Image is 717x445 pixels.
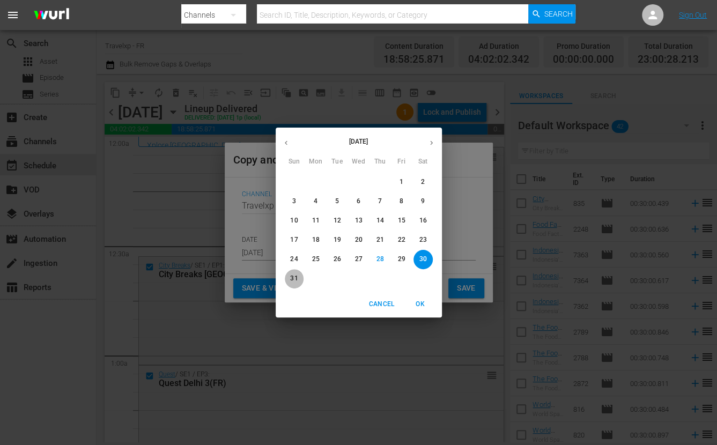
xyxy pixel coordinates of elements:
p: 5 [335,197,339,206]
button: 27 [349,250,368,269]
span: Wed [349,157,368,167]
span: Tue [328,157,347,167]
button: 5 [328,192,347,211]
p: 6 [357,197,360,206]
p: 17 [290,235,298,244]
p: 1 [400,177,403,187]
p: 30 [419,255,426,264]
p: 4 [314,197,317,206]
span: Sun [285,157,304,167]
button: 19 [328,231,347,250]
button: 23 [413,231,433,250]
p: 18 [312,235,319,244]
button: 14 [371,211,390,231]
button: 12 [328,211,347,231]
p: 7 [378,197,382,206]
span: Mon [306,157,326,167]
a: Sign Out [679,11,707,19]
button: 6 [349,192,368,211]
button: 24 [285,250,304,269]
button: 8 [392,192,411,211]
span: Fri [392,157,411,167]
button: 17 [285,231,304,250]
p: 16 [419,216,426,225]
span: OK [408,299,433,310]
button: 11 [306,211,326,231]
button: 4 [306,192,326,211]
p: [DATE] [297,137,421,146]
p: 31 [290,274,298,283]
span: Sat [413,157,433,167]
p: 19 [333,235,341,244]
p: 26 [333,255,341,264]
button: 15 [392,211,411,231]
p: 28 [376,255,383,264]
button: OK [403,295,438,313]
button: 26 [328,250,347,269]
span: Thu [371,157,390,167]
button: 3 [285,192,304,211]
button: 20 [349,231,368,250]
span: Cancel [368,299,394,310]
p: 11 [312,216,319,225]
p: 23 [419,235,426,244]
button: Cancel [364,295,398,313]
p: 24 [290,255,298,264]
img: ans4CAIJ8jUAAAAAAAAAAAAAAAAAAAAAAAAgQb4GAAAAAAAAAAAAAAAAAAAAAAAAJMjXAAAAAAAAAAAAAAAAAAAAAAAAgAT5G... [26,3,77,28]
span: menu [6,9,19,21]
button: 30 [413,250,433,269]
p: 22 [397,235,405,244]
button: 10 [285,211,304,231]
p: 20 [354,235,362,244]
p: 9 [421,197,425,206]
span: Search [544,4,573,24]
button: 18 [306,231,326,250]
button: 21 [371,231,390,250]
p: 10 [290,216,298,225]
p: 27 [354,255,362,264]
p: 12 [333,216,341,225]
button: 25 [306,250,326,269]
button: 9 [413,192,433,211]
p: 2 [421,177,425,187]
button: 13 [349,211,368,231]
button: 31 [285,269,304,288]
button: 29 [392,250,411,269]
p: 8 [400,197,403,206]
button: 7 [371,192,390,211]
p: 15 [397,216,405,225]
button: 16 [413,211,433,231]
button: 2 [413,173,433,192]
p: 13 [354,216,362,225]
p: 3 [292,197,296,206]
button: 1 [392,173,411,192]
button: 22 [392,231,411,250]
button: 28 [371,250,390,269]
p: 14 [376,216,383,225]
p: 25 [312,255,319,264]
p: 29 [397,255,405,264]
p: 21 [376,235,383,244]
